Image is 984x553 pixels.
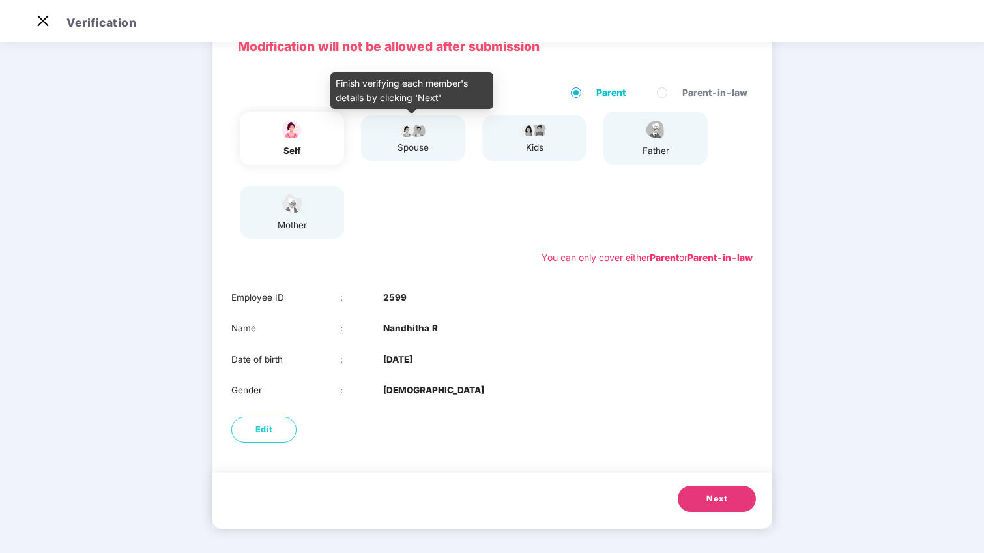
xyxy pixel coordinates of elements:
img: svg+xml;base64,PHN2ZyBpZD0iU3BvdXNlX2ljb24iIHhtbG5zPSJodHRwOi8vd3d3LnczLm9yZy8yMDAwL3N2ZyIgd2lkdG... [276,118,308,141]
img: svg+xml;base64,PHN2ZyB4bWxucz0iaHR0cDovL3d3dy53My5vcmcvMjAwMC9zdmciIHdpZHRoPSI3OS4wMzciIGhlaWdodD... [518,122,551,138]
div: : [340,291,384,305]
div: Employee ID [231,291,340,305]
b: Parent-in-law [687,252,753,263]
b: Parent [650,252,679,263]
div: Date of birth [231,353,340,366]
b: [DEMOGRAPHIC_DATA] [383,383,484,397]
div: Finish verifying each member's details by clicking 'Next' [330,72,493,109]
span: Edit [255,423,273,436]
button: Edit [231,417,297,443]
img: svg+xml;base64,PHN2ZyB4bWxucz0iaHR0cDovL3d3dy53My5vcmcvMjAwMC9zdmciIHdpZHRoPSI1NCIgaGVpZ2h0PSIzOC... [276,192,308,215]
div: : [340,321,384,335]
p: Modification will not be allowed after submission [238,37,746,56]
b: [DATE] [383,353,412,366]
div: spouse [397,141,429,155]
div: self [276,144,308,158]
div: Name [231,321,340,335]
button: Next [678,486,756,512]
img: svg+xml;base64,PHN2ZyB4bWxucz0iaHR0cDovL3d3dy53My5vcmcvMjAwMC9zdmciIHdpZHRoPSI5Ny44OTciIGhlaWdodD... [397,122,429,138]
b: 2599 [383,291,407,305]
div: You can only cover either or [542,250,753,265]
div: mother [276,218,308,232]
div: father [639,144,672,158]
b: Nandhitha R [383,321,438,335]
span: Next [706,492,727,505]
span: Parent-in-law [677,85,753,100]
span: Parent [591,85,631,100]
div: Gender [231,383,340,397]
img: svg+xml;base64,PHN2ZyBpZD0iRmF0aGVyX2ljb24iIHhtbG5zPSJodHRwOi8vd3d3LnczLm9yZy8yMDAwL3N2ZyIgeG1sbn... [639,118,672,141]
div: : [340,353,384,366]
div: : [340,383,384,397]
div: kids [518,141,551,155]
